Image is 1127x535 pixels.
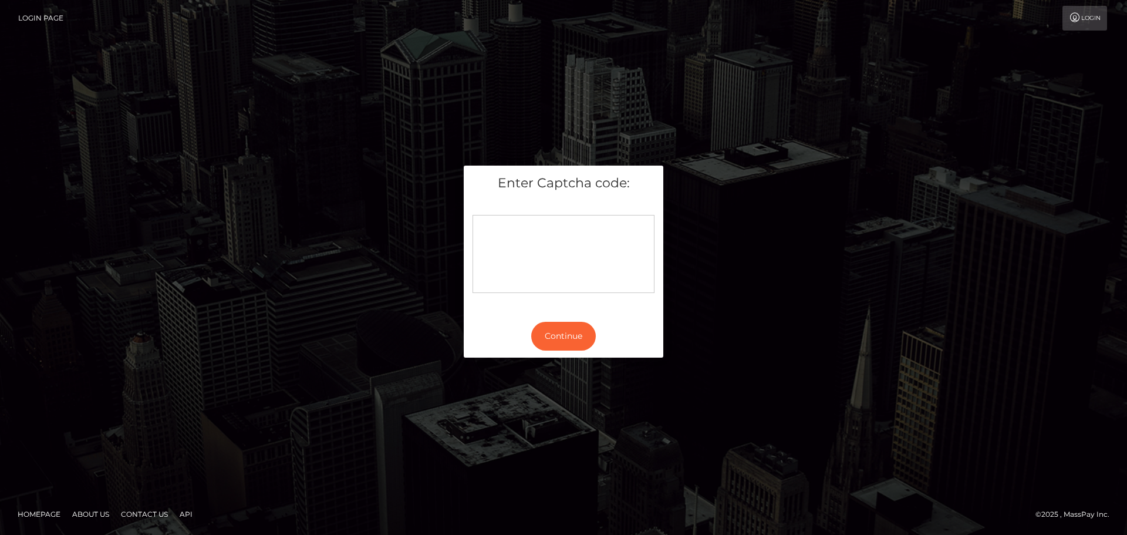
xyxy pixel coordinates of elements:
div: Captcha widget loading... [473,215,654,293]
a: API [175,505,197,523]
a: Login [1062,6,1107,31]
a: About Us [68,505,114,523]
div: © 2025 , MassPay Inc. [1035,508,1118,521]
a: Contact Us [116,505,173,523]
a: Homepage [13,505,65,523]
h5: Enter Captcha code: [473,174,654,193]
button: Continue [531,322,596,351]
a: Login Page [18,6,63,31]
